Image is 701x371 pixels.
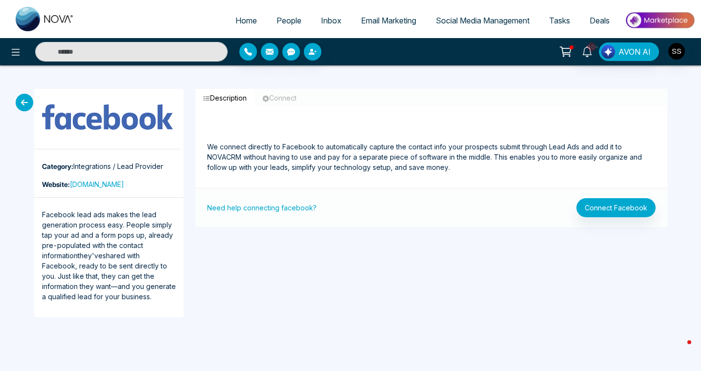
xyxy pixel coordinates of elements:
[42,162,73,170] strong: Category:
[42,180,70,188] strong: Website:
[361,16,416,25] span: Email Marketing
[575,42,599,60] a: 10+
[580,11,619,30] a: Deals
[311,11,351,30] a: Inbox
[267,11,311,30] a: People
[235,16,257,25] span: Home
[321,16,341,25] span: Inbox
[668,338,691,361] iframe: Intercom live chat
[668,43,685,60] img: User Avatar
[618,46,651,58] span: AVON AI
[590,16,610,25] span: Deals
[34,161,184,171] p: Integrations / Lead Provider
[34,101,181,149] img: Facebook
[601,45,615,59] img: Lead Flow
[207,118,656,172] p: We connect directly to Facebook to automatically capture the contact info your prospects submit t...
[207,203,317,213] a: Need help connecting facebook?
[549,16,570,25] span: Tasks
[70,180,124,188] a: [DOMAIN_NAME]
[576,198,656,217] button: Connect Facebook
[34,198,184,302] p: Facebook lead ads makes the lead generation process easy. People simply tap your ad and a form po...
[195,89,255,107] button: Description
[436,16,530,25] span: Social Media Management
[255,89,304,107] button: Connect
[426,11,539,30] a: Social Media Management
[351,11,426,30] a: Email Marketing
[276,16,301,25] span: People
[539,11,580,30] a: Tasks
[587,42,596,51] span: 10+
[16,7,74,31] img: Nova CRM Logo
[226,11,267,30] a: Home
[624,9,695,31] img: Market-place.gif
[599,42,659,61] button: AVON AI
